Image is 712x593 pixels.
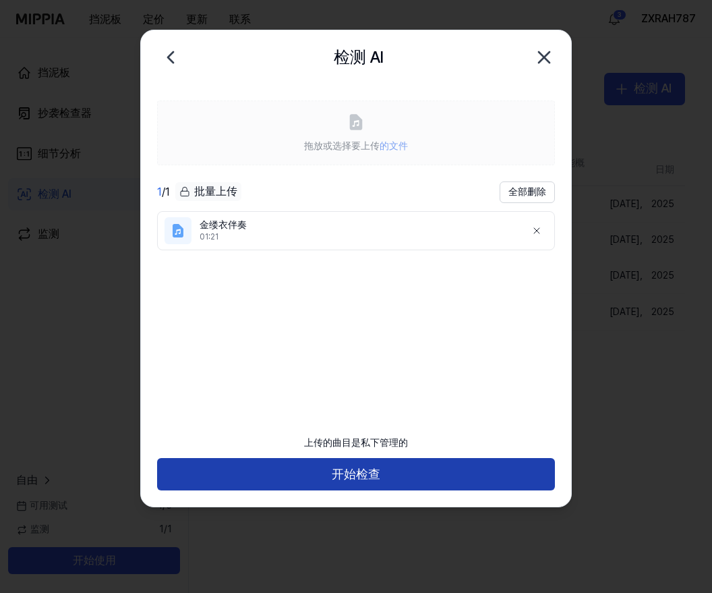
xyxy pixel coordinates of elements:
[175,182,241,202] button: 批量上传
[296,428,416,458] div: 上传的曲目是私下管理的
[380,140,408,151] span: 的文件
[157,186,162,198] span: 1
[194,183,237,200] font: 批量上传
[157,184,170,200] div: / 1
[157,458,555,490] button: 开始检查
[334,45,383,70] h2: 检测 AI
[200,231,515,243] div: 01:21
[500,181,555,203] button: 全部删除
[200,219,515,232] div: 金缕衣伴奏
[304,140,408,151] span: 拖放或选择要上传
